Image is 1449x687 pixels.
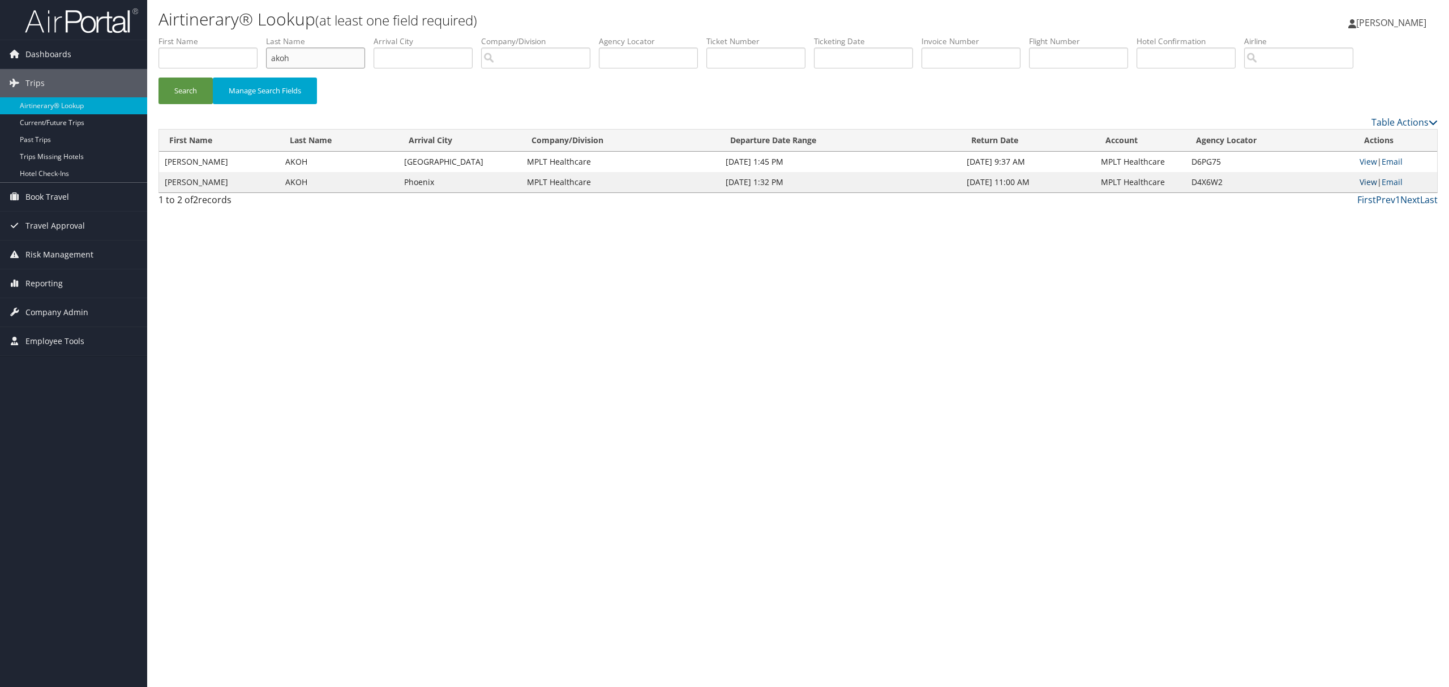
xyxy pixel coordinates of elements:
td: [PERSON_NAME] [159,152,280,172]
td: [DATE] 11:00 AM [961,172,1095,192]
span: Book Travel [25,183,69,211]
td: [DATE] 1:45 PM [720,152,961,172]
label: First Name [158,36,266,47]
td: MPLT Healthcare [1095,172,1186,192]
a: [PERSON_NAME] [1348,6,1438,40]
th: First Name: activate to sort column ascending [159,130,280,152]
td: Phoenix [398,172,522,192]
label: Hotel Confirmation [1137,36,1244,47]
div: 1 to 2 of records [158,193,466,212]
label: Airline [1244,36,1362,47]
td: [PERSON_NAME] [159,172,280,192]
th: Departure Date Range: activate to sort column ascending [720,130,961,152]
td: AKOH [280,172,398,192]
span: Travel Approval [25,212,85,240]
button: Manage Search Fields [213,78,317,104]
label: Last Name [266,36,374,47]
td: | [1354,172,1437,192]
a: Last [1420,194,1438,206]
span: 2 [193,194,198,206]
td: MPLT Healthcare [1095,152,1186,172]
span: Employee Tools [25,327,84,355]
label: Agency Locator [599,36,706,47]
span: Dashboards [25,40,71,68]
label: Flight Number [1029,36,1137,47]
th: Last Name: activate to sort column ascending [280,130,398,152]
span: [PERSON_NAME] [1356,16,1426,29]
label: Arrival City [374,36,481,47]
label: Company/Division [481,36,599,47]
a: Prev [1376,194,1395,206]
label: Invoice Number [921,36,1029,47]
td: [DATE] 9:37 AM [961,152,1095,172]
img: airportal-logo.png [25,7,138,34]
td: AKOH [280,152,398,172]
small: (at least one field required) [315,11,477,29]
span: Trips [25,69,45,97]
span: Reporting [25,269,63,298]
span: Risk Management [25,241,93,269]
th: Company/Division [521,130,720,152]
td: | [1354,152,1437,172]
a: View [1360,177,1377,187]
th: Return Date: activate to sort column ascending [961,130,1095,152]
td: MPLT Healthcare [521,172,720,192]
th: Arrival City: activate to sort column ascending [398,130,522,152]
a: First [1357,194,1376,206]
a: Email [1382,177,1403,187]
a: View [1360,156,1377,167]
td: [DATE] 1:32 PM [720,172,961,192]
h1: Airtinerary® Lookup [158,7,1011,31]
td: D6PG75 [1186,152,1354,172]
th: Agency Locator: activate to sort column ascending [1186,130,1354,152]
th: Actions [1354,130,1437,152]
a: Table Actions [1371,116,1438,128]
label: Ticketing Date [814,36,921,47]
a: Next [1400,194,1420,206]
span: Company Admin [25,298,88,327]
td: D4X6W2 [1186,172,1354,192]
label: Ticket Number [706,36,814,47]
a: Email [1382,156,1403,167]
td: MPLT Healthcare [521,152,720,172]
button: Search [158,78,213,104]
td: [GEOGRAPHIC_DATA] [398,152,522,172]
th: Account: activate to sort column ascending [1095,130,1186,152]
a: 1 [1395,194,1400,206]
